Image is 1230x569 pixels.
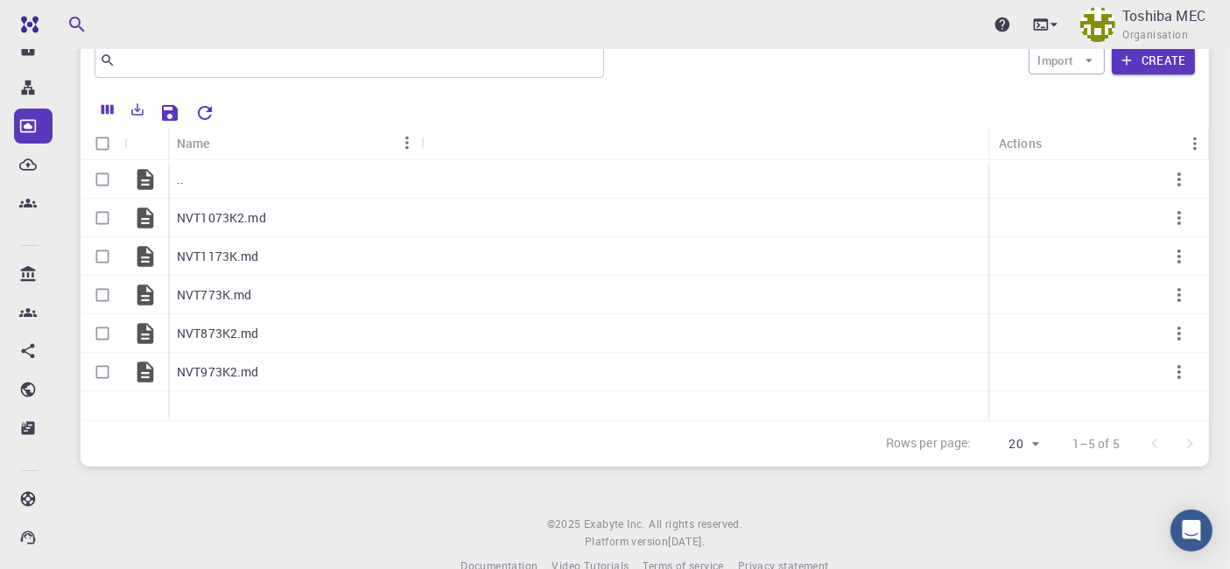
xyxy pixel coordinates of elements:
button: Save Explorer Settings [152,95,187,130]
span: Organisation [1122,26,1188,44]
span: © 2025 [547,516,584,533]
a: Exabyte Inc. [584,516,645,533]
button: Export [123,95,152,123]
button: Menu [393,129,421,157]
img: logo [14,16,39,33]
div: Actions [999,126,1042,160]
span: Platform version [585,533,668,551]
a: [DATE]. [668,533,705,551]
p: .. [177,171,184,188]
button: Sort [210,129,238,157]
div: Name [177,126,210,160]
div: Open Intercom Messenger [1170,509,1212,551]
p: 1–5 of 5 [1072,435,1120,453]
p: NVT1073K2.md [177,209,266,227]
button: Create [1112,46,1195,74]
img: Toshiba MEC [1080,7,1115,42]
span: [DATE] . [668,534,705,548]
p: Rows per page: [886,434,972,454]
p: NVT1173K.md [177,248,259,265]
button: Columns [93,95,123,123]
p: NVT873K2.md [177,325,259,342]
p: NVT773K.md [177,286,252,304]
span: All rights reserved. [649,516,742,533]
div: Name [168,126,421,160]
div: Actions [990,126,1209,160]
button: Import [1029,46,1105,74]
span: Exabyte Inc. [584,516,645,530]
span: Support [33,12,96,28]
p: NVT973K2.md [177,363,259,381]
div: Icon [124,126,168,160]
button: Reset Explorer Settings [187,95,222,130]
button: Menu [1181,130,1209,158]
p: Toshiba MEC [1122,5,1205,26]
div: 20 [979,432,1044,457]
